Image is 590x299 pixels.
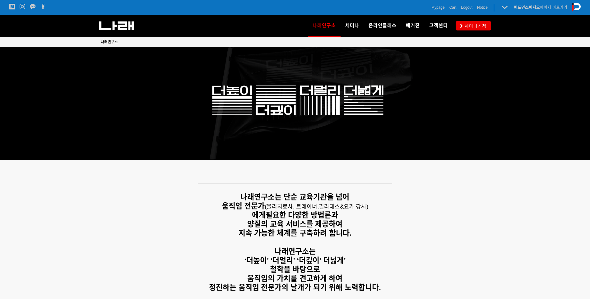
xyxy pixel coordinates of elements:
[514,5,540,10] strong: 퍼포먼스피지오
[319,204,368,210] span: 필라테스&요가 강사)
[406,23,420,28] span: 매거진
[477,4,488,11] a: Notice
[209,283,381,292] strong: 정진하는 움직임 전문가의 날개가 되기 위해 노력합니다.
[101,40,118,44] span: 나래연구소
[463,23,486,29] span: 세미나신청
[101,39,118,45] a: 나래연구소
[341,15,364,37] a: 세미나
[308,15,341,37] a: 나래연구소
[275,247,316,255] strong: 나래연구소는
[456,21,491,30] a: 세미나신청
[222,202,265,210] strong: 움직임 전문가
[449,4,457,11] a: Cart
[267,204,319,210] span: 물리치료사, 트레이너,
[240,193,349,201] strong: 나래연구소는 단순 교육기관을 넘어
[247,220,342,228] strong: 양질의 교육 서비스를 제공하여
[401,15,425,37] a: 매거진
[514,5,567,10] a: 퍼포먼스피지오페이지 바로가기
[247,274,342,283] strong: 움직임의 가치를 견고하게 하여
[369,23,397,28] span: 온라인클래스
[239,229,351,237] strong: 지속 가능한 체계를 구축하려 합니다.
[364,15,401,37] a: 온라인클래스
[429,23,448,28] span: 고객센터
[461,4,472,11] a: Logout
[266,211,338,219] strong: 필요한 다양한 방법론과
[252,211,266,219] strong: 에게
[431,4,445,11] a: Mypage
[270,265,320,274] strong: 철학을 바탕으로
[265,204,319,210] span: (
[244,256,346,264] strong: ‘더높이’ ‘더멀리’ ‘더깊이’ 더넓게’
[313,21,336,30] span: 나래연구소
[425,15,453,37] a: 고객센터
[345,23,359,28] span: 세미나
